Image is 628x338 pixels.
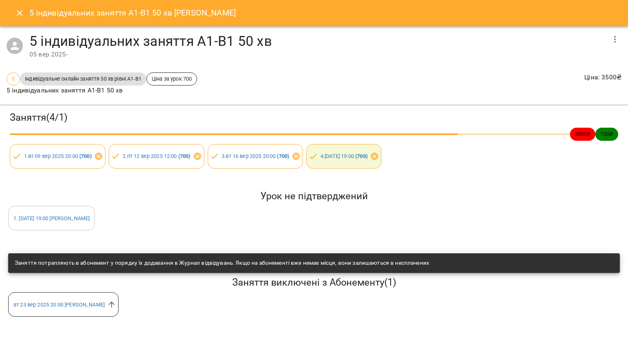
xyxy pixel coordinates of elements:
[8,292,119,317] div: вт 23 вер 2025 20:00 [PERSON_NAME]
[8,276,620,289] h5: Заняття виключені з Абонементу ( 1 )
[29,7,236,19] h6: 5 індивідуальних заняття А1-В1 50 хв [PERSON_NAME]
[8,190,620,203] h5: Урок не підтверджений
[595,130,618,138] span: 700 ₴
[29,33,605,50] h4: 5 індивідуальних заняття А1-В1 50 хв
[306,144,381,169] div: 4.[DATE] 19:00 (700)
[570,130,596,138] span: 2800 ₴
[222,153,289,159] a: 3.вт 16 вер 2025 20:00 (700)
[584,72,621,82] p: Ціна : 3500 ₴
[321,153,368,159] a: 4.[DATE] 19:00 (700)
[13,215,90,221] a: 1. [DATE] 19:00 [PERSON_NAME]
[277,153,289,159] b: ( 700 )
[147,75,197,83] span: Ціна за урок 700
[7,75,20,83] span: 5
[178,153,191,159] b: ( 700 )
[79,153,92,159] b: ( 700 )
[7,86,197,95] p: 5 індивідуальних заняття А1-В1 50 хв
[13,302,105,308] a: вт 23 вер 2025 20:00 [PERSON_NAME]
[20,75,146,83] span: Індивідуальне онлайн заняття 50 хв рівні А1-В1
[109,144,204,169] div: 2.пт 12 вер 2025 12:00 (700)
[29,50,605,59] div: 05 вер 2025 -
[355,153,368,159] b: ( 700 )
[24,153,92,159] a: 1.вт 09 вер 2025 20:00 (700)
[123,153,190,159] a: 2.пт 12 вер 2025 12:00 (700)
[208,144,303,169] div: 3.вт 16 вер 2025 20:00 (700)
[10,3,29,23] button: Close
[10,111,618,124] h3: Заняття ( 4 / 1 )
[15,256,429,270] div: Заняття потрапляють в абонемент у порядку їх додавання в Журнал відвідувань. Якщо на абонементі в...
[10,144,105,169] div: 1.вт 09 вер 2025 20:00 (700)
